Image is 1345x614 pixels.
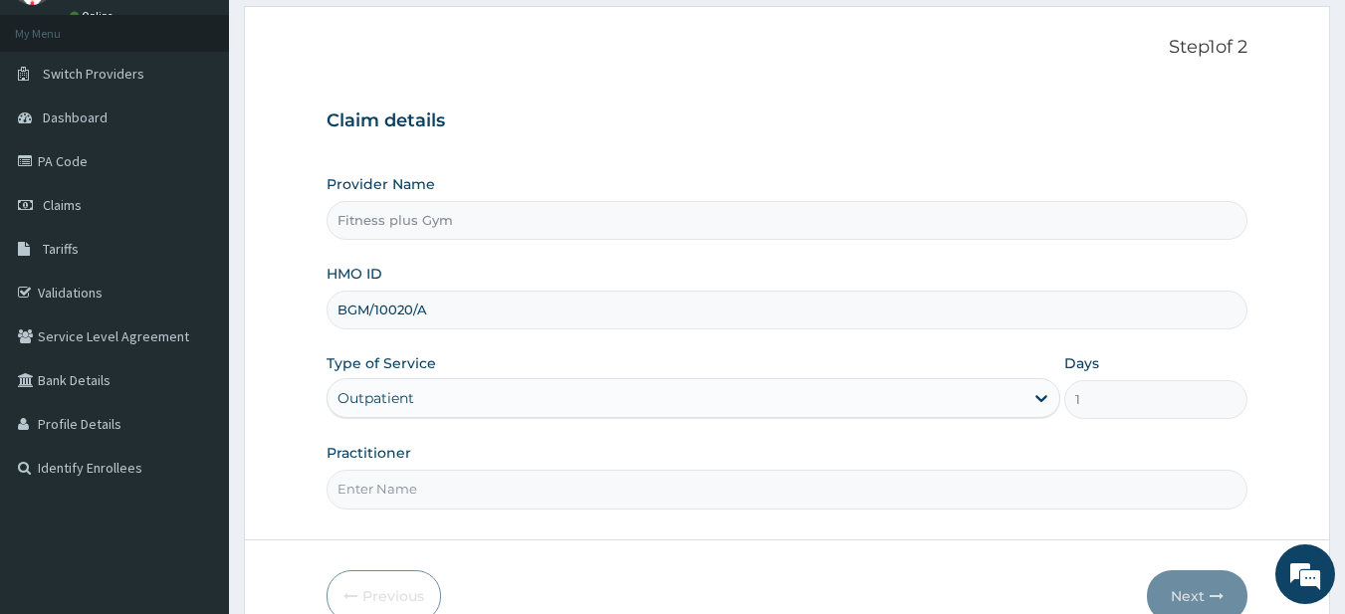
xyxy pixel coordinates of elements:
[327,37,1248,59] p: Step 1 of 2
[43,240,79,258] span: Tariffs
[37,100,81,149] img: d_794563401_company_1708531726252_794563401
[115,181,275,382] span: We're online!
[1064,353,1099,373] label: Days
[43,108,108,126] span: Dashboard
[43,196,82,214] span: Claims
[327,110,1248,132] h3: Claim details
[327,10,374,58] div: Minimize live chat window
[327,264,382,284] label: HMO ID
[327,291,1248,329] input: Enter HMO ID
[104,111,335,137] div: Chat with us now
[327,353,436,373] label: Type of Service
[43,65,144,83] span: Switch Providers
[327,443,411,463] label: Practitioner
[70,9,117,23] a: Online
[10,405,379,475] textarea: Type your message and hit 'Enter'
[327,174,435,194] label: Provider Name
[327,470,1248,509] input: Enter Name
